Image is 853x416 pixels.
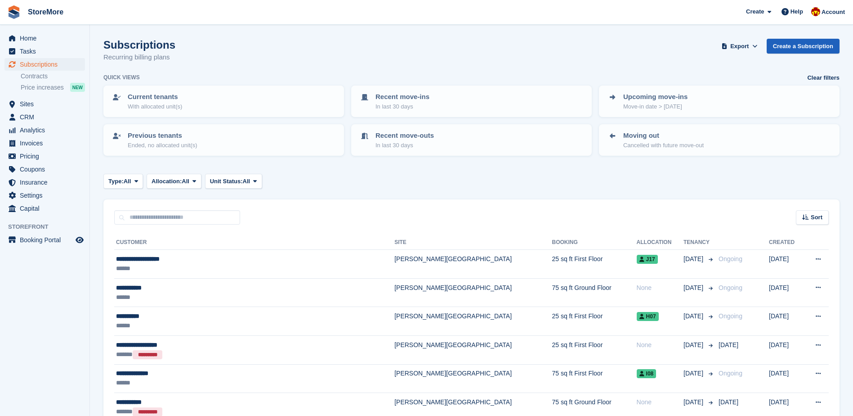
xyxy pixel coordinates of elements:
[623,141,704,150] p: Cancelled with future move-out
[4,137,85,149] a: menu
[210,177,243,186] span: Unit Status:
[683,254,705,264] span: [DATE]
[20,32,74,45] span: Home
[103,174,143,189] button: Type: All
[108,177,124,186] span: Type:
[128,131,197,141] p: Previous tenants
[128,141,197,150] p: Ended, no allocated unit(s)
[24,5,67,19] a: StoreMore
[552,307,636,336] td: 25 sq ft First Floor
[769,335,804,364] td: [DATE]
[394,235,552,250] th: Site
[20,111,74,123] span: CRM
[683,340,705,350] span: [DATE]
[552,364,636,393] td: 75 sq ft First Floor
[352,125,591,155] a: Recent move-outs In last 30 days
[720,39,759,54] button: Export
[552,250,636,279] td: 25 sq ft First Floor
[4,58,85,71] a: menu
[124,177,131,186] span: All
[103,73,140,81] h6: Quick views
[20,137,74,149] span: Invoices
[637,312,659,321] span: H07
[104,125,343,155] a: Previous tenants Ended, no allocated unit(s)
[20,58,74,71] span: Subscriptions
[769,364,804,393] td: [DATE]
[375,102,429,111] p: In last 30 days
[4,163,85,176] a: menu
[683,235,715,250] th: Tenancy
[20,98,74,110] span: Sites
[4,124,85,136] a: menu
[719,255,742,262] span: Ongoing
[20,189,74,202] span: Settings
[4,32,85,45] a: menu
[719,398,738,406] span: [DATE]
[128,102,182,111] p: With allocated unit(s)
[147,174,201,189] button: Allocation: All
[623,102,688,111] p: Move-in date > [DATE]
[104,86,343,116] a: Current tenants With allocated unit(s)
[683,369,705,378] span: [DATE]
[4,111,85,123] a: menu
[822,8,845,17] span: Account
[4,234,85,246] a: menu
[730,42,749,51] span: Export
[21,72,85,81] a: Contracts
[394,307,552,336] td: [PERSON_NAME][GEOGRAPHIC_DATA]
[375,92,429,102] p: Recent move-ins
[637,235,683,250] th: Allocation
[21,83,64,92] span: Price increases
[719,341,738,348] span: [DATE]
[4,150,85,163] a: menu
[552,278,636,307] td: 75 sq ft Ground Floor
[600,125,839,155] a: Moving out Cancelled with future move-out
[769,278,804,307] td: [DATE]
[20,150,74,163] span: Pricing
[719,370,742,377] span: Ongoing
[20,234,74,246] span: Booking Portal
[790,7,803,16] span: Help
[4,98,85,110] a: menu
[600,86,839,116] a: Upcoming move-ins Move-in date > [DATE]
[20,176,74,189] span: Insurance
[103,52,175,63] p: Recurring billing plans
[394,250,552,279] td: [PERSON_NAME][GEOGRAPHIC_DATA]
[114,235,394,250] th: Customer
[683,398,705,407] span: [DATE]
[182,177,189,186] span: All
[719,312,742,320] span: Ongoing
[20,124,74,136] span: Analytics
[637,255,658,264] span: J17
[375,141,434,150] p: In last 30 days
[152,177,182,186] span: Allocation:
[4,189,85,202] a: menu
[7,5,21,19] img: stora-icon-8386f47178a22dfd0bd8f6a31ec36ba5ce8667c1dd55bd0f319d3a0aa187defe.svg
[811,7,820,16] img: Store More Team
[20,45,74,58] span: Tasks
[394,335,552,364] td: [PERSON_NAME][GEOGRAPHIC_DATA]
[394,364,552,393] td: [PERSON_NAME][GEOGRAPHIC_DATA]
[8,222,89,231] span: Storefront
[637,283,683,293] div: None
[637,369,656,378] span: I08
[719,284,742,291] span: Ongoing
[767,39,840,54] a: Create a Subscription
[21,82,85,92] a: Price increases NEW
[352,86,591,116] a: Recent move-ins In last 30 days
[74,235,85,245] a: Preview store
[243,177,250,186] span: All
[637,340,683,350] div: None
[4,45,85,58] a: menu
[4,176,85,189] a: menu
[375,131,434,141] p: Recent move-outs
[769,307,804,336] td: [DATE]
[637,398,683,407] div: None
[746,7,764,16] span: Create
[205,174,262,189] button: Unit Status: All
[552,335,636,364] td: 25 sq ft First Floor
[623,131,704,141] p: Moving out
[769,250,804,279] td: [DATE]
[128,92,182,102] p: Current tenants
[623,92,688,102] p: Upcoming move-ins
